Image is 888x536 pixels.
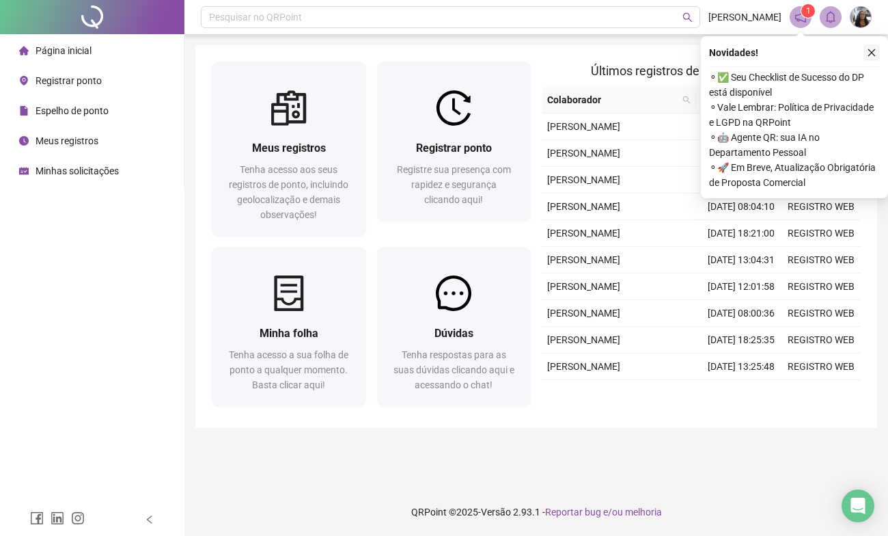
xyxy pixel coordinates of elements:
span: Página inicial [36,45,92,56]
span: ⚬ ✅ Seu Checklist de Sucesso do DP está disponível [709,70,880,100]
span: Minha folha [260,327,318,340]
td: [DATE] 08:00:36 [702,300,781,327]
a: DúvidasTenha respostas para as suas dúvidas clicando aqui e acessando o chat! [377,247,531,406]
span: Meus registros [36,135,98,146]
span: clock-circle [19,136,29,146]
td: [DATE] 12:16:13 [702,380,781,407]
span: ⚬ 🚀 Em Breve, Atualização Obrigatória de Proposta Comercial [709,160,880,190]
td: [DATE] 13:04:31 [702,247,781,273]
td: REGISTRO WEB [781,353,861,380]
span: [PERSON_NAME] [547,361,620,372]
td: REGISTRO WEB [781,300,861,327]
span: Tenha respostas para as suas dúvidas clicando aqui e acessando o chat! [393,349,514,390]
th: Data/Hora [696,87,773,113]
td: [DATE] 08:04:10 [702,193,781,220]
a: Registrar pontoRegistre sua presença com rapidez e segurança clicando aqui! [377,62,531,221]
td: [DATE] 13:25:48 [702,353,781,380]
span: [PERSON_NAME] [547,281,620,292]
img: 84055 [850,7,871,27]
span: notification [794,11,807,23]
span: Tenha acesso aos seus registros de ponto, incluindo geolocalização e demais observações! [229,164,348,220]
span: search [682,12,693,23]
span: search [682,96,691,104]
span: Espelho de ponto [36,105,109,116]
span: 1 [806,6,811,16]
span: file [19,106,29,116]
span: facebook [30,511,44,525]
span: Tenha acesso a sua folha de ponto a qualquer momento. Basta clicar aqui! [229,349,348,390]
span: Minhas solicitações [36,165,119,176]
td: [DATE] 18:25:35 [702,327,781,353]
td: [DATE] 12:01:58 [702,273,781,300]
span: Registrar ponto [36,75,102,86]
span: close [867,48,876,57]
span: Registrar ponto [416,142,492,155]
span: schedule [19,166,29,176]
span: [PERSON_NAME] [547,334,620,345]
span: search [680,90,693,110]
span: [PERSON_NAME] [547,201,620,212]
span: Novidades ! [709,45,758,60]
span: [PERSON_NAME] [547,254,620,265]
a: Meus registrosTenha acesso aos seus registros de ponto, incluindo geolocalização e demais observa... [212,62,366,236]
span: [PERSON_NAME] [547,308,620,319]
td: REGISTRO WEB [781,273,861,300]
span: left [145,515,154,524]
td: [DATE] 18:21:00 [702,220,781,247]
span: ⚬ Vale Lembrar: Política de Privacidade e LGPD na QRPoint [709,100,880,130]
a: Minha folhaTenha acesso a sua folha de ponto a qualquer momento. Basta clicar aqui! [212,247,366,406]
span: instagram [71,511,85,525]
span: Dúvidas [434,327,473,340]
span: [PERSON_NAME] [547,121,620,132]
footer: QRPoint © 2025 - 2.93.1 - [184,488,888,536]
span: bell [824,11,837,23]
span: Colaborador [547,92,677,107]
span: Versão [481,507,511,518]
span: environment [19,76,29,85]
span: ⚬ 🤖 Agente QR: sua IA no Departamento Pessoal [709,130,880,160]
td: REGISTRO WEB [781,193,861,220]
span: [PERSON_NAME] [547,148,620,159]
span: Reportar bug e/ou melhoria [545,507,662,518]
td: REGISTRO WEB [781,327,861,353]
span: Meus registros [252,142,326,155]
span: Últimos registros de ponto sincronizados [591,64,811,78]
sup: 1 [801,4,815,18]
span: [PERSON_NAME] [547,174,620,185]
span: linkedin [51,511,64,525]
span: [PERSON_NAME] [708,10,781,25]
span: Registre sua presença com rapidez e segurança clicando aqui! [397,164,511,205]
div: Open Intercom Messenger [842,490,874,522]
td: REGISTRO WEB [781,380,861,407]
span: [PERSON_NAME] [547,228,620,239]
td: REGISTRO WEB [781,220,861,247]
td: REGISTRO WEB [781,247,861,273]
span: home [19,46,29,55]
